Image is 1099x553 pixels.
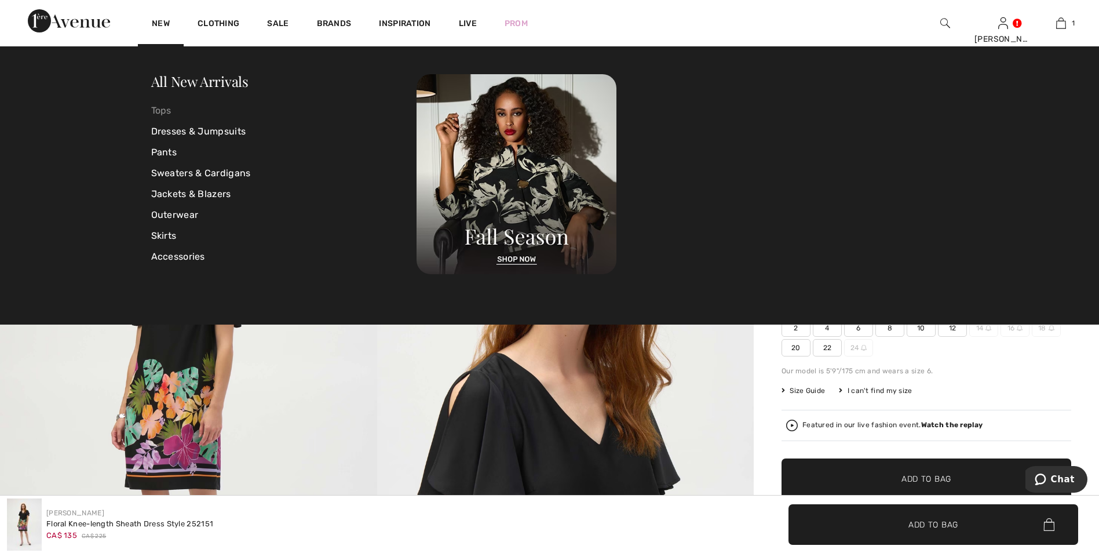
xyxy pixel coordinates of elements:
[1043,518,1054,531] img: Bag.svg
[198,19,239,31] a: Clothing
[46,531,77,540] span: CA$ 135
[1072,18,1075,28] span: 1
[908,518,958,530] span: Add to Bag
[28,9,110,32] img: 1ère Avenue
[782,366,1071,376] div: Our model is 5'9"/175 cm and wears a size 6.
[417,74,616,274] img: 250825120107_a8d8ca038cac6.jpg
[7,499,42,551] img: Floral Knee-Length Sheath Dress Style 252151
[46,518,213,530] div: Floral Knee-length Sheath Dress Style 252151
[151,205,417,225] a: Outerwear
[1001,319,1029,337] span: 16
[1049,325,1054,331] img: ring-m.svg
[875,319,904,337] span: 8
[151,72,249,90] a: All New Arrivals
[151,142,417,163] a: Pants
[151,184,417,205] a: Jackets & Blazers
[921,421,983,429] strong: Watch the replay
[998,17,1008,28] a: Sign In
[459,17,477,30] a: Live
[844,319,873,337] span: 6
[782,339,810,356] span: 20
[813,319,842,337] span: 4
[901,472,951,485] span: Add to Bag
[969,319,998,337] span: 14
[782,319,810,337] span: 2
[940,16,950,30] img: search the website
[813,339,842,356] span: 22
[1032,16,1089,30] a: 1
[844,339,873,356] span: 24
[151,225,417,246] a: Skirts
[379,19,430,31] span: Inspiration
[839,385,912,396] div: I can't find my size
[151,246,417,267] a: Accessories
[974,33,1031,45] div: [PERSON_NAME]
[1032,319,1061,337] span: 18
[317,19,352,31] a: Brands
[998,16,1008,30] img: My Info
[1025,466,1087,495] iframe: Opens a widget where you can chat to one of our agents
[907,319,936,337] span: 10
[1017,325,1023,331] img: ring-m.svg
[788,504,1078,545] button: Add to Bag
[802,421,983,429] div: Featured in our live fashion event.
[46,509,104,517] a: [PERSON_NAME]
[938,319,967,337] span: 12
[782,459,1071,499] button: Add to Bag
[151,121,417,142] a: Dresses & Jumpsuits
[267,19,289,31] a: Sale
[82,532,106,541] span: CA$ 225
[1056,16,1066,30] img: My Bag
[151,100,417,121] a: Tops
[786,420,798,431] img: Watch the replay
[505,17,528,30] a: Prom
[152,19,170,31] a: New
[861,345,867,351] img: ring-m.svg
[985,325,991,331] img: ring-m.svg
[782,385,825,396] span: Size Guide
[151,163,417,184] a: Sweaters & Cardigans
